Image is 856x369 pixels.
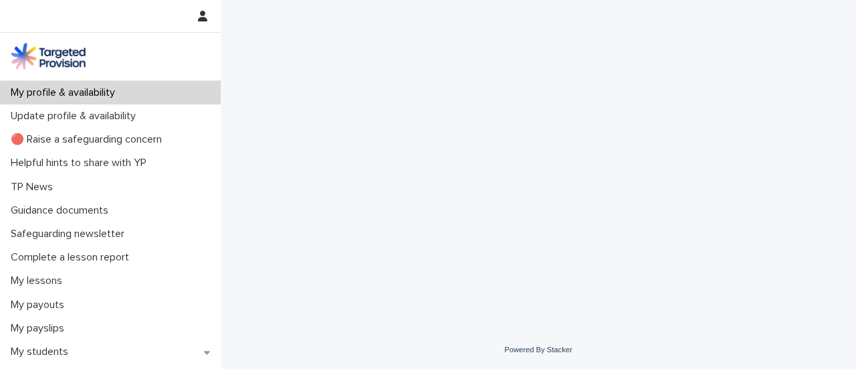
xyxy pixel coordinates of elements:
[5,204,119,217] p: Guidance documents
[5,322,75,335] p: My payslips
[11,43,86,70] img: M5nRWzHhSzIhMunXDL62
[5,299,75,311] p: My payouts
[5,157,157,169] p: Helpful hints to share with YP
[5,251,140,264] p: Complete a lesson report
[5,110,146,123] p: Update profile & availability
[5,275,73,287] p: My lessons
[5,86,126,99] p: My profile & availability
[5,346,79,358] p: My students
[5,181,64,194] p: TP News
[5,133,173,146] p: 🔴 Raise a safeguarding concern
[504,346,572,354] a: Powered By Stacker
[5,228,135,240] p: Safeguarding newsletter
